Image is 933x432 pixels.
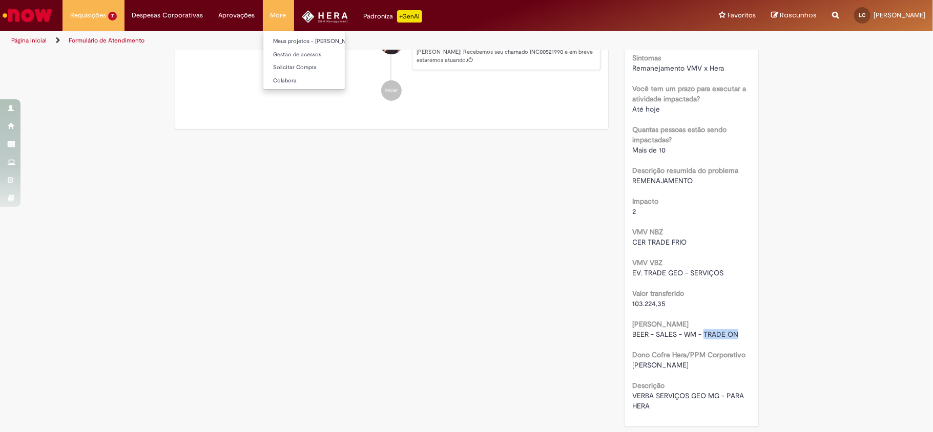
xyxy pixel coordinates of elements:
[632,350,745,359] b: Dono Cofre Hera/PPM Corporativo
[728,10,756,20] span: Favoritos
[69,36,144,45] a: Formulário de Atendimento
[632,319,689,329] b: [PERSON_NAME]
[271,10,286,20] span: More
[632,84,746,103] b: Você tem um prazo para executar a atividade impactada?
[632,237,687,247] span: CER TRADE FRIO
[632,104,660,114] span: Até hoje
[632,125,727,144] b: Quantas pessoas estão sendo impactadas?
[632,289,684,298] b: Valor transferido
[263,75,376,87] a: Colabora
[632,166,738,175] b: Descrição resumida do problema
[632,299,666,308] span: 103.224,35
[263,49,376,60] a: Gestão de acessos
[874,11,925,19] span: [PERSON_NAME]
[8,31,614,50] ul: Trilhas de página
[632,227,663,236] b: VMV NBZ
[1,5,54,26] img: ServiceNow
[632,330,738,339] span: BEER - SALES - WM - TRADE ON
[263,36,376,47] a: Meus projetos - [PERSON_NAME]
[11,36,47,45] a: Página inicial
[632,176,693,185] span: REMENAJAMENTO
[632,63,724,73] span: Remanejamento VMV x Hera
[632,207,636,216] span: 2
[632,258,662,267] b: VMV VBZ
[632,391,746,411] span: VERBA SERVIÇOS GEO MG - PARA HERA
[632,360,689,370] span: [PERSON_NAME]
[70,10,106,20] span: Requisições
[771,11,817,20] a: Rascunhos
[859,12,866,18] span: LC
[780,10,817,20] span: Rascunhos
[302,10,348,23] img: HeraLogo.png
[263,62,376,73] a: Solicitar Compra
[632,145,666,155] span: Mais de 10
[363,10,422,23] div: Padroniza
[219,10,255,20] span: Aprovações
[632,197,658,206] b: Impacto
[132,10,203,20] span: Despesas Corporativas
[263,31,345,90] ul: More
[632,53,661,62] b: Sintomas
[417,48,595,64] p: [PERSON_NAME]! Recebemos seu chamado INC00521990 e em breve estaremos atuando.
[632,381,665,390] b: Descrição
[632,268,723,277] span: EV. TRADE GEO - SERVIÇOS
[108,12,117,20] span: 7
[183,21,601,70] li: Bruno Neri Colombi
[397,10,422,23] p: +GenAi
